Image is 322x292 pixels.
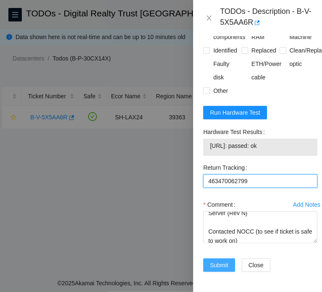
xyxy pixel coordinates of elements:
[248,44,285,84] span: Replaced ETH/Power cable
[203,211,317,243] textarea: Comment
[203,125,268,139] label: Hardware Test Results
[210,141,311,150] span: [URL]: passed: ok
[203,14,215,22] button: Close
[220,7,312,29] div: TODOs - Description - B-V-5X5AA6R
[210,84,231,97] span: Other
[210,108,260,117] span: Run Hardware Test
[242,258,270,272] button: Close
[210,44,241,84] span: Identified Faulty disk
[203,106,267,119] button: Run Hardware Test
[293,198,321,211] button: Add Notes
[203,198,238,211] label: Comment
[206,15,212,21] span: close
[203,161,251,174] label: Return Tracking
[249,260,264,270] span: Close
[203,174,317,188] input: Return Tracking
[203,258,235,272] button: Submit
[293,202,320,208] div: Add Notes
[210,260,228,270] span: Submit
